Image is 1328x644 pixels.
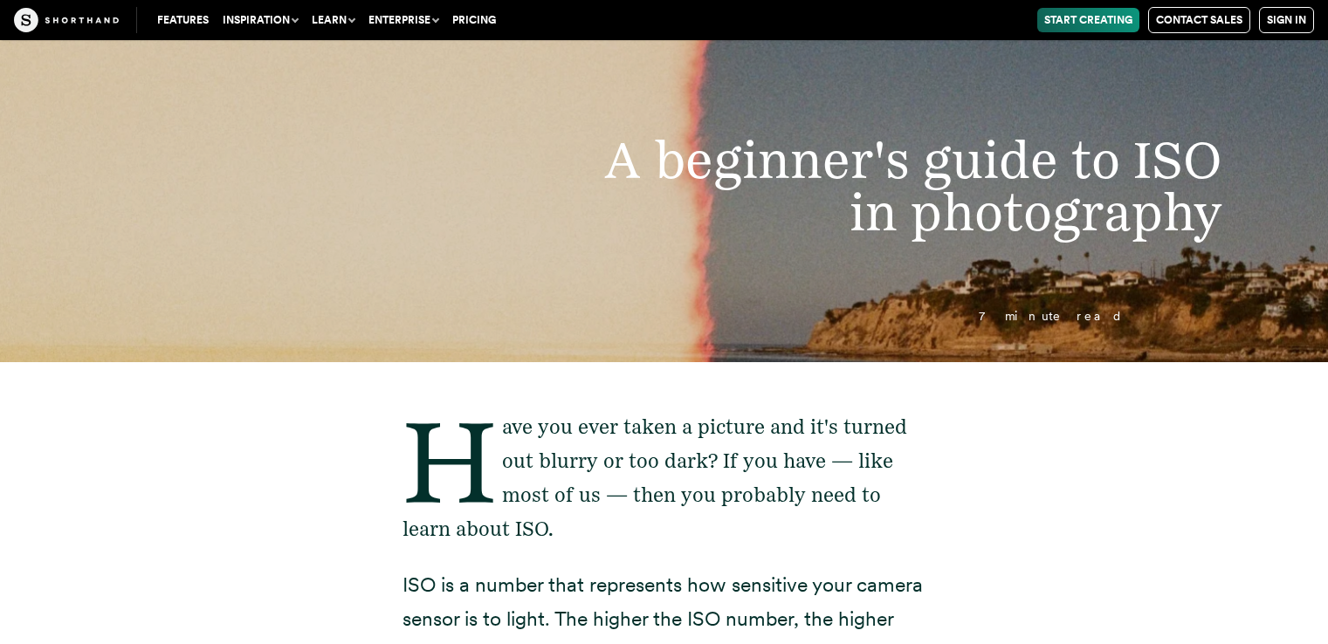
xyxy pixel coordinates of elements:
[1148,7,1250,33] a: Contact Sales
[305,8,361,32] button: Learn
[14,8,119,32] img: The Craft
[1037,8,1139,32] a: Start Creating
[150,8,216,32] a: Features
[169,310,1159,323] p: 7 minute read
[445,8,503,32] a: Pricing
[565,134,1257,238] h1: A beginner's guide to ISO in photography
[1259,7,1314,33] a: Sign in
[361,8,445,32] button: Enterprise
[216,8,305,32] button: Inspiration
[403,410,926,546] p: Have you ever taken a picture and it's turned out blurry or too dark? If you have — like most of ...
